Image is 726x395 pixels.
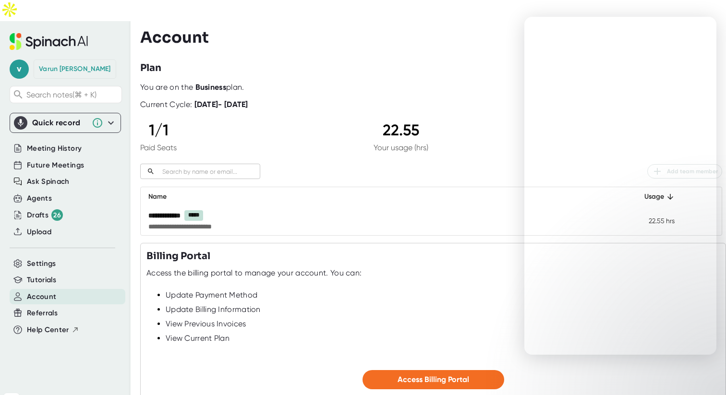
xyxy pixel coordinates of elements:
b: [DATE] - [DATE] [194,100,248,109]
div: View Current Plan [166,334,720,343]
button: Agents [27,193,52,204]
td: 22.55 hrs [484,206,682,235]
div: View Previous Invoices [166,319,720,329]
div: Usage [491,191,675,203]
div: Update Billing Information [166,305,720,314]
h3: Account [140,28,209,47]
div: 22.55 [374,121,428,139]
h3: Plan [140,61,161,75]
div: Quick record [32,118,87,128]
span: Search notes (⌘ + K) [26,90,119,99]
button: Ask Spinach [27,176,70,187]
h3: Billing Portal [146,249,210,263]
button: Upload [27,227,51,238]
div: Drafts [27,209,63,221]
div: Your usage (hrs) [374,143,428,152]
div: 26 [51,209,63,221]
div: Paid Seats [140,143,177,152]
div: Name [148,191,476,203]
button: Future Meetings [27,160,84,171]
div: Current Cycle: [140,100,248,109]
div: Varun Kandadi [39,65,111,73]
div: Access the billing portal to manage your account. You can: [146,268,362,278]
button: Settings [27,258,56,269]
input: Search by name or email... [158,166,260,177]
button: Access Billing Portal [363,370,504,389]
button: Referrals [27,308,58,319]
button: Tutorials [27,275,56,286]
div: Quick record [14,113,117,132]
iframe: Intercom live chat [524,17,716,355]
div: 1 / 1 [140,121,177,139]
b: Business [195,83,226,92]
button: Drafts 26 [27,209,63,221]
div: Update Payment Method [166,290,720,300]
span: v [10,60,29,79]
div: You are on the plan. [140,83,722,92]
span: Help Center [27,324,69,335]
button: Account [27,291,56,302]
button: Meeting History [27,143,82,154]
button: Help Center [27,324,79,335]
iframe: Intercom live chat [693,362,716,385]
span: Access Billing Portal [398,375,469,384]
